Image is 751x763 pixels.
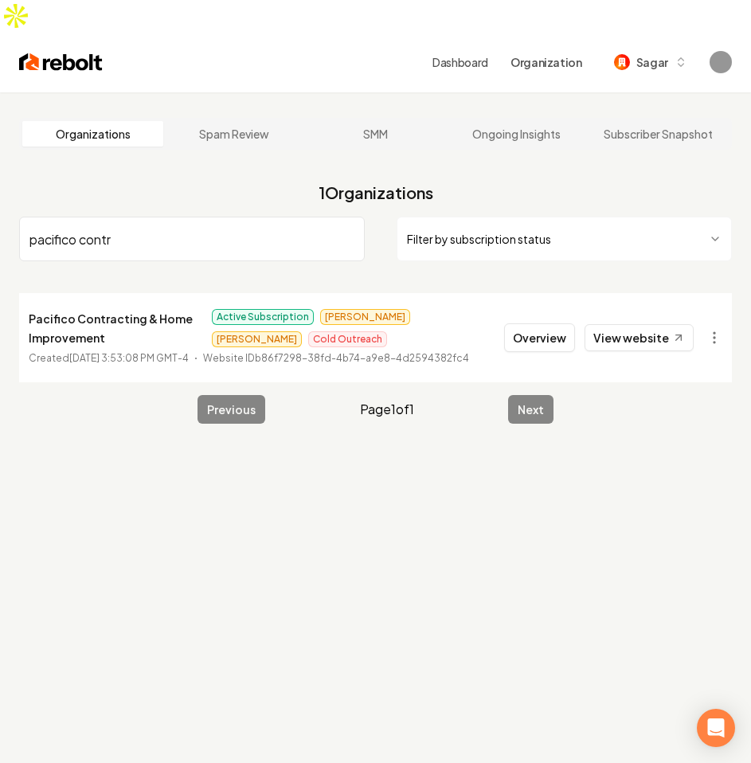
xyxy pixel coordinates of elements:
input: Search by name or ID [19,217,365,261]
span: [PERSON_NAME] [212,331,302,347]
span: Cold Outreach [308,331,387,347]
a: Spam Review [163,121,304,147]
button: Open user button [710,51,732,73]
p: Pacifico Contracting & Home Improvement [29,309,202,347]
a: SMM [305,121,446,147]
time: [DATE] 3:53:08 PM GMT-4 [69,352,189,364]
a: 1Organizations [319,182,433,204]
div: Open Intercom Messenger [697,709,735,747]
span: Page 1 of 1 [360,400,414,419]
a: Ongoing Insights [446,121,587,147]
a: View website [585,324,694,351]
p: Created [29,350,189,366]
img: Sagar Soni [710,51,732,73]
img: Sagar [614,54,630,70]
button: Overview [504,323,575,352]
img: Rebolt Logo [19,51,103,73]
a: Subscriber Snapshot [588,121,729,147]
a: Organizations [22,121,163,147]
p: Website ID b86f7298-38fd-4b74-a9e8-4d2594382fc4 [203,350,469,366]
a: Dashboard [432,54,488,70]
span: Active Subscription [212,309,314,325]
button: Organization [501,48,592,76]
span: Sagar [636,54,668,71]
span: [PERSON_NAME] [320,309,410,325]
